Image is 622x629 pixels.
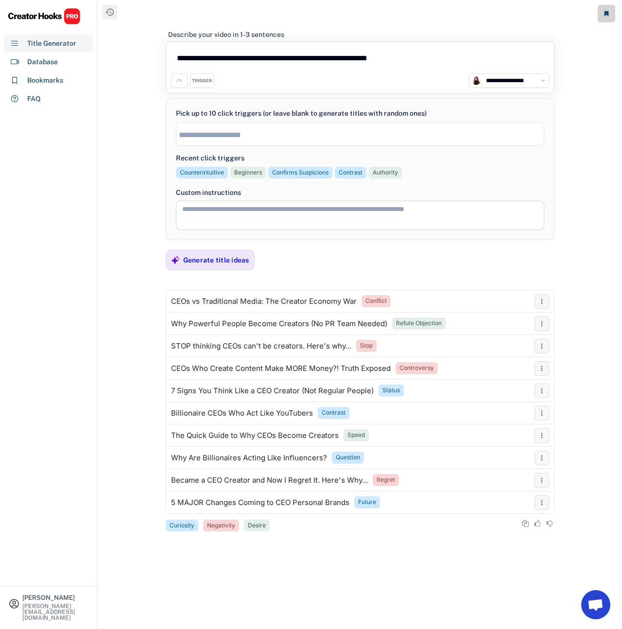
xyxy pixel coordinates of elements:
div: Recent click triggers [176,153,244,163]
div: Conflict [365,297,387,305]
div: Negativity [207,522,235,530]
div: Custom instructions [176,188,544,198]
div: FAQ [27,94,41,104]
div: The Quick Guide to Why CEOs Become Creators [171,432,339,439]
div: 7 Signs You Think Like a CEO Creator (Not Regular People) [171,387,374,395]
div: Regret [377,476,395,484]
div: [PERSON_NAME] [22,594,88,601]
div: Why Powerful People Become Creators (No PR Team Needed) [171,320,387,328]
div: Future [358,498,376,507]
div: STOP thinking CEOs can't be creators. Here's why... [171,342,351,350]
div: Contrast [339,169,363,177]
div: Bookmarks [27,75,63,86]
div: Counterintuitive [180,169,224,177]
div: Contrast [322,409,346,417]
div: [PERSON_NAME][EMAIL_ADDRESS][DOMAIN_NAME] [22,603,88,621]
div: Billionaire CEOs Who Act Like YouTubers [171,409,313,417]
div: Describe your video in 1-3 sentences [168,30,284,39]
div: Curiosity [170,522,194,530]
div: TRIGGER [192,78,212,84]
div: Desire [248,522,266,530]
div: Status [382,386,400,395]
div: Generate title ideas [183,256,249,264]
a: Open chat [581,590,610,619]
div: Controversy [399,364,434,372]
div: CEOs vs Traditional Media: The Creator Economy War [171,297,357,305]
div: Speed [347,431,365,439]
div: Confirms Suspicions [272,169,328,177]
div: Stop [360,342,373,350]
div: Beginners [234,169,262,177]
img: CHPRO%20Logo.svg [8,8,81,25]
div: Question [336,454,360,462]
div: Refute Objection [396,319,442,328]
div: Pick up to 10 click triggers (or leave blank to generate titles with random ones) [176,108,427,119]
div: Authority [373,169,398,177]
div: Title Generator [27,38,76,49]
img: channels4_profile.jpg [472,76,481,85]
div: Became a CEO Creator and Now I Regret It. Here's Why... [171,476,368,484]
div: CEOs Who Create Content Make MORE Money?! Truth Exposed [171,365,391,372]
div: Why Are Billionaires Acting Like Influencers? [171,454,327,462]
div: Database [27,57,58,67]
div: 5 MAJOR Changes Coming to CEO Personal Brands [171,499,349,507]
